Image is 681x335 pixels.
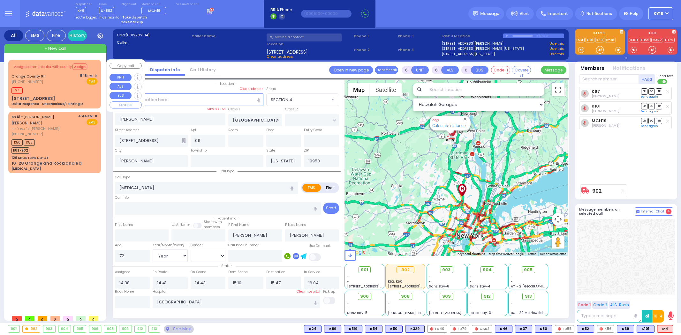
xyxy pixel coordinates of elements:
[267,54,293,59] span: Clear address
[549,51,564,57] a: Use this
[641,209,664,214] span: Internal Chat
[125,33,149,38] span: [0812202514]
[592,104,601,108] a: K101
[405,325,425,333] div: BLS
[577,38,585,42] a: M4
[304,325,322,333] div: BLS
[207,107,225,111] label: Save as POI
[657,325,673,333] div: M4
[11,131,43,137] span: [PHONE_NUMBER]
[592,301,608,309] button: Code 2
[47,30,66,41] div: Fire
[76,15,121,20] span: You're logged in as monitor.
[304,148,309,153] label: ZIP
[432,118,439,123] a: 902
[597,325,614,333] div: K56
[648,88,655,94] span: SO
[267,49,308,54] span: [STREET_ADDRESS]
[652,310,664,323] button: 10-4
[11,74,46,79] a: Orange County 911
[8,325,19,332] div: 901
[117,33,190,38] label: Cad:
[348,83,370,96] button: Show street map
[11,114,23,119] span: KY61 -
[577,301,591,309] button: Code 1
[388,301,390,306] span: -
[218,264,236,268] span: Status
[577,325,594,333] div: K52
[25,10,68,18] img: Logo
[204,225,220,229] span: members
[297,289,320,294] label: Clear hospital
[636,210,639,213] img: comment-alt.png
[575,32,625,36] label: KJ EMS...
[442,51,495,57] a: [STREET_ADDRESS][US_STATE]
[627,32,677,36] label: KJFD
[552,236,564,249] button: Drag Pegman onto the map to open Street View
[511,279,513,284] span: -
[346,248,367,256] img: Google
[605,38,616,42] a: KYD8
[347,284,407,289] span: [STREET_ADDRESS][PERSON_NAME]
[115,243,121,248] label: Age
[228,128,238,133] label: Room
[577,325,594,333] div: BLS
[72,63,87,70] button: Assign
[323,289,335,294] label: Pick up
[80,73,93,78] span: 5:18 PM
[388,279,402,284] span: K52, K50
[411,66,429,74] button: UNIT
[44,45,66,52] span: + New call
[50,316,60,321] span: 2
[141,3,168,6] label: Medic on call
[191,148,207,153] label: Township
[115,93,263,106] input: Search location here
[641,124,658,128] a: Send again
[89,316,98,321] span: 0
[635,207,673,216] button: Internal Chat 4
[119,325,132,332] div: 909
[651,38,663,42] a: CAR2
[217,81,237,86] span: Location
[14,64,72,69] span: Assign communicator with county
[442,46,524,51] a: [STREET_ADDRESS][PERSON_NAME][US_STATE]
[641,95,658,99] a: Send again
[442,41,503,46] a: [STREET_ADDRESS][PERSON_NAME]
[648,103,655,109] span: SO
[385,325,403,333] div: BLS
[473,11,478,16] img: message.svg
[657,325,673,333] div: ALS
[511,306,513,310] span: -
[637,325,655,333] div: BLS
[302,184,321,192] label: EMS
[586,11,612,17] span: Notifications
[285,222,306,227] label: P Last Name
[365,325,382,333] div: BLS
[99,7,114,14] span: D-802
[63,316,73,321] span: 0
[595,38,604,42] a: K39
[511,274,513,279] span: -
[11,87,23,94] span: M4
[471,66,488,74] button: BUS
[304,270,320,275] label: In Service
[639,74,655,84] button: +Add
[117,40,190,45] label: Caller:
[656,118,662,124] span: TR
[666,209,671,214] span: 4
[95,73,97,78] span: ✕
[429,301,431,306] span: -
[398,47,439,53] span: Phone 4
[579,207,635,216] h5: Message members on selected call
[480,11,499,17] span: Message
[266,86,276,92] label: Areas
[153,270,167,275] label: En Route
[216,169,238,174] span: Call type
[648,7,673,20] button: KY18
[228,243,259,248] label: Call back number
[483,267,492,273] span: 904
[641,118,647,124] span: DR
[228,107,240,112] label: Cross 1
[11,147,29,154] span: BUS-902
[512,66,531,74] button: Covered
